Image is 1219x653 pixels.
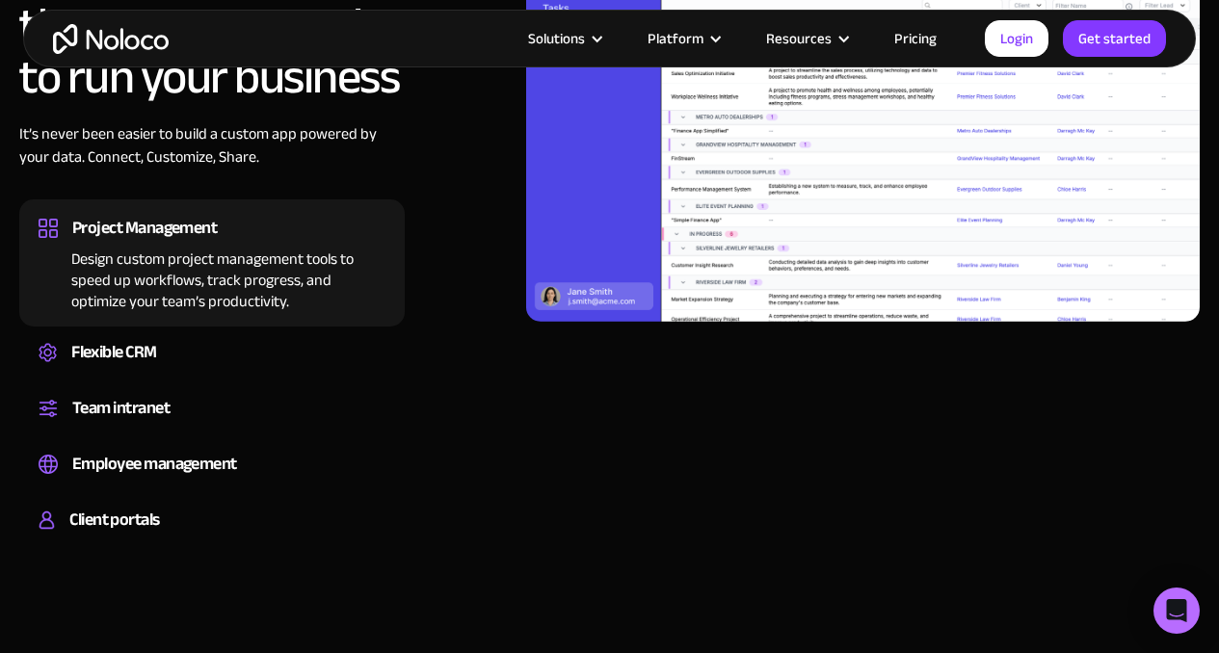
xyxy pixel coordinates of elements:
div: Platform [648,26,703,51]
a: Get started [1063,20,1166,57]
div: Build a secure, fully-branded, and personalized client portal that lets your customers self-serve. [39,535,385,540]
div: Design custom project management tools to speed up workflows, track progress, and optimize your t... [39,243,385,312]
div: Create a custom CRM that you can adapt to your business’s needs, centralize your workflows, and m... [39,367,385,373]
a: home [53,24,169,54]
div: Client portals [69,506,159,535]
div: Resources [766,26,832,51]
div: Team intranet [72,394,170,423]
div: Set up a central space for your team to collaborate, share information, and stay up to date on co... [39,423,385,429]
a: Login [985,20,1048,57]
div: Solutions [504,26,623,51]
div: Flexible CRM [71,338,157,367]
div: Solutions [528,26,585,51]
div: Open Intercom Messenger [1153,588,1200,634]
div: Resources [742,26,870,51]
a: Pricing [870,26,961,51]
div: Employee management [72,450,237,479]
div: It’s never been easier to build a custom app powered by your data. Connect, Customize, Share. [19,122,405,197]
div: Platform [623,26,742,51]
div: Easily manage employee information, track performance, and handle HR tasks from a single platform. [39,479,385,484]
div: Project Management [72,214,217,243]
